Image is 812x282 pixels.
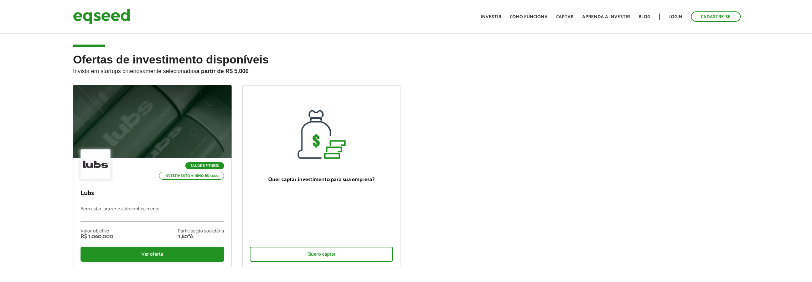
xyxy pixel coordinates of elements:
[185,162,224,169] p: Saúde e Fitness
[668,15,682,19] a: Login
[81,190,224,198] p: Lubs
[81,229,113,234] div: Valor objetivo
[81,247,224,262] div: Ver oferta
[178,229,224,234] div: Participação societária
[73,66,739,75] p: Invista em startups criteriosamente selecionadas
[556,15,574,19] a: Captar
[73,85,232,267] a: Saúde e Fitness Investimento mínimo: R$ 5.000 Lubs Bem-estar, prazer e autoconhecimento Valor obj...
[73,53,739,85] h2: Ofertas de investimento disponíveis
[178,234,224,240] div: 7,80%
[242,85,401,267] a: Quer captar investimento para sua empresa? Quero captar
[250,247,393,262] div: Quero captar
[481,15,501,19] a: Investir
[81,234,113,240] div: R$ 1.060.000
[250,176,393,183] p: Quer captar investimento para sua empresa?
[638,15,650,19] a: Blog
[159,172,224,180] p: Investimento mínimo: R$ 5.000
[510,15,548,19] a: Como funciona
[691,11,741,22] a: Cadastre-se
[582,15,630,19] a: Aprenda a investir
[81,206,224,222] p: Bem-estar, prazer e autoconhecimento
[73,7,130,26] img: EqSeed
[196,68,249,74] strong: a partir de R$ 5.000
